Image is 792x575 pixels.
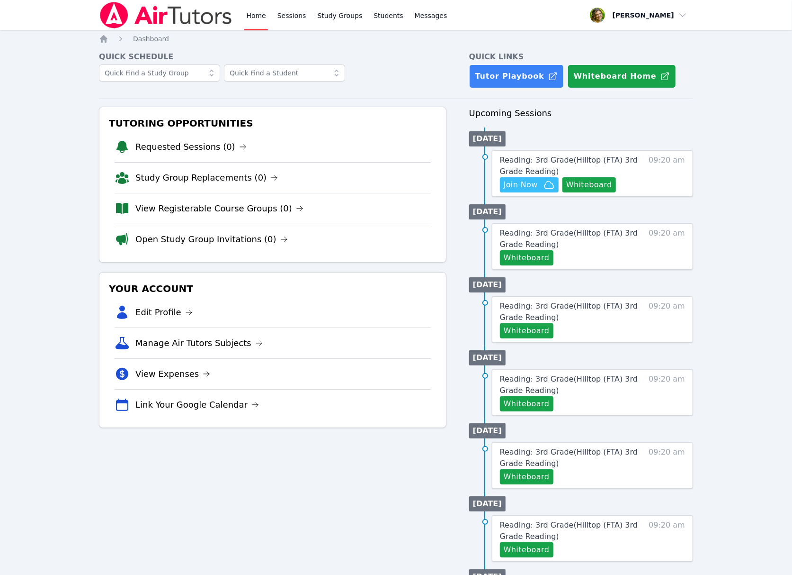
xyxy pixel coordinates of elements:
button: Join Now [500,177,559,192]
img: Air Tutors [99,2,233,28]
span: 09:20 am [649,447,685,484]
h3: Upcoming Sessions [469,107,693,120]
li: [DATE] [469,131,506,146]
span: Reading: 3rd Grade ( Hilltop (FTA) 3rd Grade Reading ) [500,228,638,249]
button: Whiteboard [500,542,553,557]
a: Study Group Replacements (0) [135,171,278,184]
h4: Quick Schedule [99,51,446,63]
a: Reading: 3rd Grade(Hilltop (FTA) 3rd Grade Reading) [500,228,639,250]
a: Reading: 3rd Grade(Hilltop (FTA) 3rd Grade Reading) [500,374,639,396]
a: Dashboard [133,34,169,44]
a: Reading: 3rd Grade(Hilltop (FTA) 3rd Grade Reading) [500,155,639,177]
a: Reading: 3rd Grade(Hilltop (FTA) 3rd Grade Reading) [500,447,639,469]
li: [DATE] [469,423,506,438]
span: Reading: 3rd Grade ( Hilltop (FTA) 3rd Grade Reading ) [500,374,638,395]
span: 09:20 am [649,520,685,557]
span: Reading: 3rd Grade ( Hilltop (FTA) 3rd Grade Reading ) [500,520,638,541]
span: Reading: 3rd Grade ( Hilltop (FTA) 3rd Grade Reading ) [500,155,638,176]
a: Reading: 3rd Grade(Hilltop (FTA) 3rd Grade Reading) [500,301,639,323]
a: Requested Sessions (0) [135,140,247,154]
li: [DATE] [469,496,506,511]
span: 09:20 am [649,228,685,265]
span: Join Now [504,179,538,191]
a: Edit Profile [135,306,193,319]
span: Messages [415,11,447,20]
li: [DATE] [469,204,506,219]
span: 09:20 am [649,374,685,411]
h4: Quick Links [469,51,693,63]
h3: Tutoring Opportunities [107,115,438,132]
button: Whiteboard [500,469,553,484]
input: Quick Find a Study Group [99,64,220,82]
button: Whiteboard Home [568,64,676,88]
input: Quick Find a Student [224,64,345,82]
button: Whiteboard [500,250,553,265]
span: 09:20 am [649,301,685,338]
button: Whiteboard [500,323,553,338]
button: Whiteboard [562,177,616,192]
span: Reading: 3rd Grade ( Hilltop (FTA) 3rd Grade Reading ) [500,447,638,468]
li: [DATE] [469,350,506,365]
h3: Your Account [107,280,438,297]
a: Manage Air Tutors Subjects [135,337,263,350]
a: Open Study Group Invitations (0) [135,233,288,246]
button: Whiteboard [500,396,553,411]
a: View Expenses [135,367,210,381]
span: Reading: 3rd Grade ( Hilltop (FTA) 3rd Grade Reading ) [500,301,638,322]
span: Dashboard [133,35,169,43]
li: [DATE] [469,277,506,292]
a: Link Your Google Calendar [135,398,259,411]
a: Reading: 3rd Grade(Hilltop (FTA) 3rd Grade Reading) [500,520,639,542]
nav: Breadcrumb [99,34,693,44]
a: Tutor Playbook [469,64,564,88]
a: View Registerable Course Groups (0) [135,202,303,215]
span: 09:20 am [649,155,685,192]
